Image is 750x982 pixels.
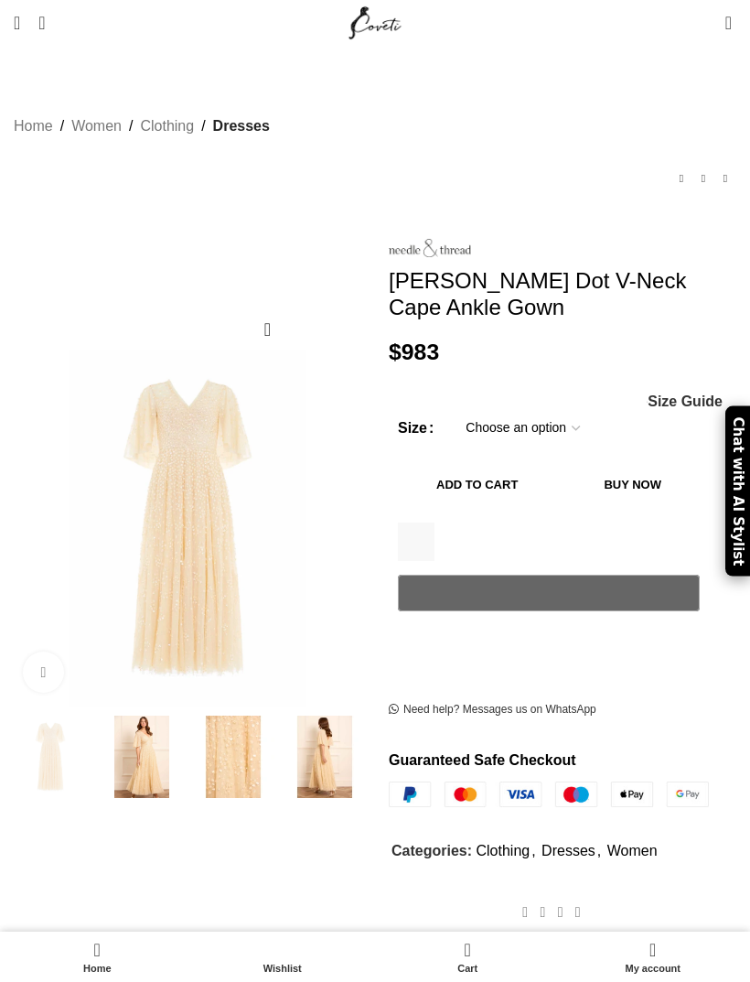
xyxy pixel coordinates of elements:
[389,782,709,807] img: guaranteed-safe-checkout-bordered.j
[192,716,274,798] img: Needle and Thread dresses
[345,14,406,29] a: Site logo
[648,394,723,409] span: Size Guide
[570,963,737,975] span: My account
[541,843,595,858] a: Dresses
[389,340,439,364] bdi: 983
[389,340,402,364] span: $
[140,114,194,138] a: Clothing
[384,963,552,975] span: Cart
[14,114,53,138] a: Home
[398,466,556,504] button: Add to cart
[647,394,723,409] a: Size Guide
[561,936,746,977] a: My account
[375,936,561,977] a: 0 Cart
[213,114,270,138] a: Dresses
[517,900,534,926] a: Facebook social link
[398,575,700,611] button: Pay with GPay
[716,5,741,41] a: 0
[14,114,270,138] nav: Breadcrumb
[726,9,740,23] span: 0
[714,167,736,189] a: Next product
[5,5,29,41] a: Open mobile menu
[29,5,54,41] a: Search
[375,936,561,977] div: My cart
[569,900,586,926] a: WhatsApp social link
[398,416,434,440] label: Size
[101,716,183,798] img: Needle and Thread dress
[565,466,700,504] button: Buy now
[71,114,122,138] a: Women
[391,843,472,858] span: Categories:
[5,936,190,977] a: Home
[190,936,376,977] a: Wishlist
[389,703,596,718] a: Need help? Messages us on WhatsApp
[284,716,366,798] img: Needle and Thread
[389,239,471,257] img: Needle and Thread
[531,839,535,863] span: ,
[190,936,376,977] div: My wishlist
[199,963,367,975] span: Wishlist
[534,900,552,926] a: X social link
[389,268,736,321] h1: [PERSON_NAME] Dot V-Neck Cape Ankle Gown
[698,5,716,41] div: My Wishlist
[389,752,576,768] strong: Guaranteed Safe Checkout
[476,843,530,858] a: Clothing
[466,936,479,950] span: 0
[394,621,703,665] iframe: Secure express checkout frame
[14,963,181,975] span: Home
[597,839,601,863] span: ,
[607,843,658,858] a: Women
[9,716,91,798] img: Needle and Thread
[670,167,692,189] a: Previous product
[552,900,569,926] a: Pinterest social link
